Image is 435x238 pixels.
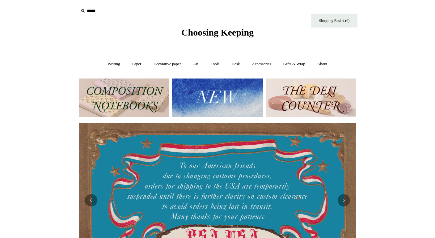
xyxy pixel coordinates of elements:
a: Writing [102,56,126,72]
img: The Deli Counter [266,79,356,117]
span: Choosing Keeping [181,27,254,37]
img: 202302 Composition ledgers.jpg__PID:69722ee6-fa44-49dd-a067-31375e5d54ec [79,79,169,117]
button: Previous [85,194,97,206]
a: Paper [127,56,147,72]
a: Decorative paper [148,56,187,72]
a: Tools [205,56,225,72]
a: Shopping Basket (0) [311,14,357,28]
a: About [312,56,333,72]
button: Next [338,194,350,206]
a: Gifts & Wrap [278,56,311,72]
img: New.jpg__PID:f73bdf93-380a-4a35-bcfe-7823039498e1 [172,79,263,117]
a: Desk [226,56,246,72]
a: Choosing Keeping [181,32,254,36]
a: Accessories [247,56,277,72]
a: Art [188,56,204,72]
